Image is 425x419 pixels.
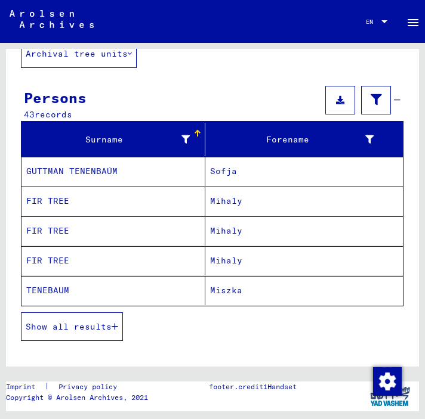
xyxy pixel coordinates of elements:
[26,48,128,59] font: Archival tree units
[368,381,412,411] img: yv_logo.png
[24,87,87,108] div: Persons
[35,109,72,120] span: records
[6,392,148,403] p: Copyright © Arolsen Archives, 2021
[21,123,205,156] mat-header-cell: Nachname
[26,321,112,332] span: Show all results
[205,276,403,305] mat-cell: Miszka
[205,216,403,246] mat-cell: Mihaly
[210,130,389,149] div: Forename
[10,10,94,28] img: Arolsen_neg.svg
[205,123,403,156] mat-header-cell: Vorname
[49,381,131,392] a: Privacy policy
[24,109,35,120] span: 43
[45,381,49,392] font: |
[366,18,379,25] span: EN
[21,216,205,246] mat-cell: FIR TREE
[21,187,205,216] mat-cell: FIR TREE
[21,312,123,341] button: Show all results
[401,10,425,33] button: Toggle sidenav
[26,130,205,149] div: Surname
[6,381,45,392] a: Imprint
[205,246,403,275] mat-cell: Mihaly
[205,157,403,186] mat-cell: Sofja
[21,276,205,305] mat-cell: TENEBAUM
[373,367,402,396] img: Zustimmung ändern
[21,246,205,275] mat-cell: FIR TREE
[21,39,137,68] button: Archival tree units
[205,187,403,216] mat-cell: Mihaly
[209,381,297,392] p: footer.credit1Handset
[21,157,205,186] mat-cell: GUTTMAN TENENBAÚM
[266,134,309,145] font: Forename
[85,134,123,145] font: Surname
[406,15,420,30] mat-icon: Side nav toggle icon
